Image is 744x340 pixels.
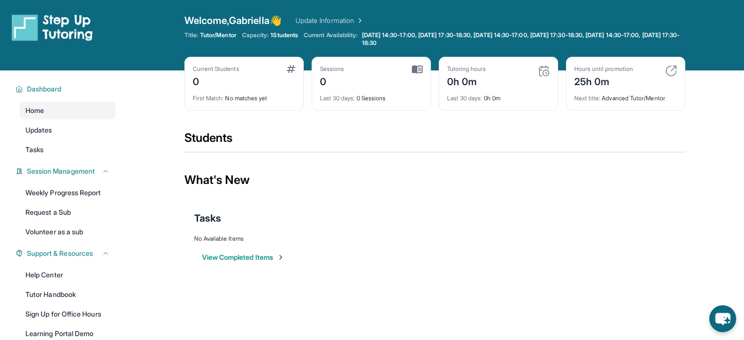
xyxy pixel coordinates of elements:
[538,65,550,77] img: card
[271,31,298,39] span: 1 Students
[202,252,285,262] button: View Completed Items
[193,73,239,89] div: 0
[184,31,198,39] span: Title:
[574,89,677,102] div: Advanced Tutor/Mentor
[20,286,115,303] a: Tutor Handbook
[200,31,236,39] span: Tutor/Mentor
[320,73,344,89] div: 0
[20,266,115,284] a: Help Center
[242,31,269,39] span: Capacity:
[320,94,355,102] span: Last 30 days :
[25,106,44,115] span: Home
[354,16,364,25] img: Chevron Right
[27,84,62,94] span: Dashboard
[20,204,115,221] a: Request a Sub
[447,89,550,102] div: 0h 0m
[362,31,683,47] span: [DATE] 14:30-17:00, [DATE] 17:30-18:30, [DATE] 14:30-17:00, [DATE] 17:30-18:30, [DATE] 14:30-17:0...
[23,84,110,94] button: Dashboard
[27,166,95,176] span: Session Management
[412,65,423,74] img: card
[447,65,486,73] div: Tutoring hours
[23,166,110,176] button: Session Management
[27,249,93,258] span: Support & Resources
[12,14,93,41] img: logo
[320,65,344,73] div: Sessions
[665,65,677,77] img: card
[20,305,115,323] a: Sign Up for Office Hours
[193,94,224,102] span: First Match :
[304,31,358,47] span: Current Availability:
[194,211,221,225] span: Tasks
[574,73,633,89] div: 25h 0m
[184,130,685,152] div: Students
[193,65,239,73] div: Current Students
[25,145,44,155] span: Tasks
[287,65,295,73] img: card
[23,249,110,258] button: Support & Resources
[295,16,364,25] a: Update Information
[20,223,115,241] a: Volunteer as a sub
[574,94,601,102] span: Next title :
[20,184,115,202] a: Weekly Progress Report
[709,305,736,332] button: chat-button
[194,235,676,243] div: No Available Items
[20,141,115,159] a: Tasks
[25,125,52,135] span: Updates
[184,14,282,27] span: Welcome, Gabriella 👋
[193,89,295,102] div: No matches yet
[447,94,482,102] span: Last 30 days :
[184,159,685,202] div: What's New
[574,65,633,73] div: Hours until promotion
[320,89,423,102] div: 0 Sessions
[360,31,685,47] a: [DATE] 14:30-17:00, [DATE] 17:30-18:30, [DATE] 14:30-17:00, [DATE] 17:30-18:30, [DATE] 14:30-17:0...
[20,121,115,139] a: Updates
[447,73,486,89] div: 0h 0m
[20,102,115,119] a: Home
